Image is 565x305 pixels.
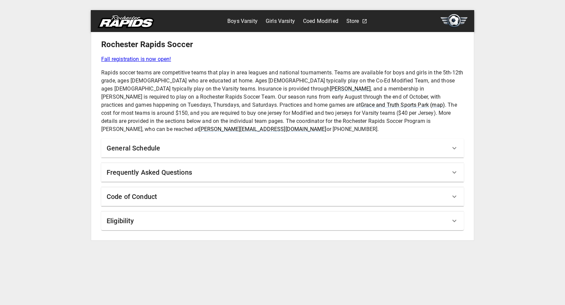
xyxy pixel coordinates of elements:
h6: Code of Conduct [107,191,157,202]
img: rapids.svg [98,15,154,28]
a: Boys Varsity [227,16,258,27]
a: (map) [430,102,445,108]
img: soccer.svg [441,14,467,28]
a: Grace and Truth Sports Park [361,102,429,108]
h6: Eligibility [107,215,134,226]
p: Rapids soccer teams are competitive teams that play in area leagues and national tournaments. Tea... [101,69,464,133]
div: General Schedule [101,139,464,158]
a: [PERSON_NAME][EMAIL_ADDRESS][DOMAIN_NAME] [199,126,326,132]
div: Code of Conduct [101,187,464,206]
a: Fall registration is now open! [101,55,464,63]
div: Eligibility [101,211,464,230]
a: Store [346,16,359,27]
h5: Rochester Rapids Soccer [101,39,464,50]
h6: General Schedule [107,143,160,154]
h6: Frequently Asked Questions [107,167,192,178]
div: Frequently Asked Questions [101,163,464,182]
a: [PERSON_NAME] [330,86,371,92]
a: Coed Modified [303,16,338,27]
a: Girls Varsity [266,16,295,27]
